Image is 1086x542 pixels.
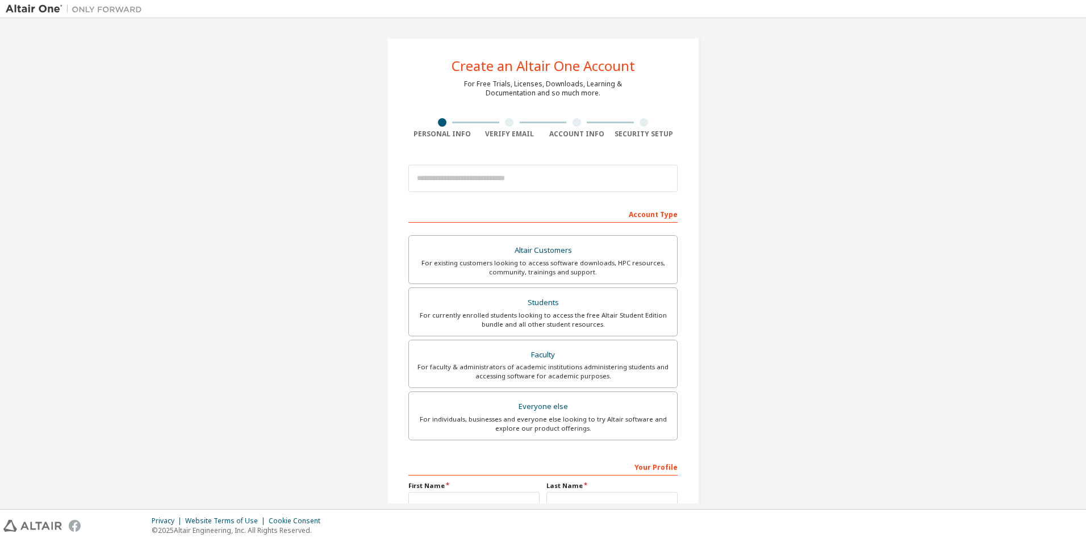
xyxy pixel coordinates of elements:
[611,130,678,139] div: Security Setup
[408,457,678,476] div: Your Profile
[416,399,670,415] div: Everyone else
[543,130,611,139] div: Account Info
[416,295,670,311] div: Students
[408,481,540,490] label: First Name
[464,80,622,98] div: For Free Trials, Licenses, Downloads, Learning & Documentation and so much more.
[416,347,670,363] div: Faculty
[452,59,635,73] div: Create an Altair One Account
[152,526,327,535] p: © 2025 Altair Engineering, Inc. All Rights Reserved.
[416,243,670,259] div: Altair Customers
[152,516,185,526] div: Privacy
[416,415,670,433] div: For individuals, businesses and everyone else looking to try Altair software and explore our prod...
[416,362,670,381] div: For faculty & administrators of academic institutions administering students and accessing softwa...
[408,205,678,223] div: Account Type
[185,516,269,526] div: Website Terms of Use
[408,130,476,139] div: Personal Info
[546,481,678,490] label: Last Name
[3,520,62,532] img: altair_logo.svg
[6,3,148,15] img: Altair One
[476,130,544,139] div: Verify Email
[269,516,327,526] div: Cookie Consent
[416,259,670,277] div: For existing customers looking to access software downloads, HPC resources, community, trainings ...
[416,311,670,329] div: For currently enrolled students looking to access the free Altair Student Edition bundle and all ...
[69,520,81,532] img: facebook.svg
